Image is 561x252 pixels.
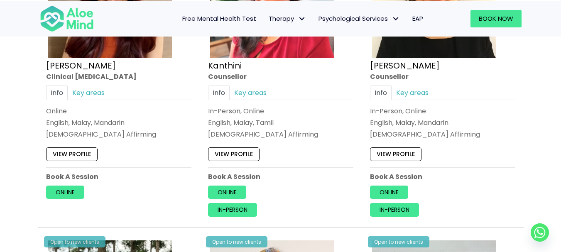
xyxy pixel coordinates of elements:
p: English, Malay, Mandarin [46,118,191,127]
div: In-Person, Online [370,106,515,116]
a: Info [208,86,230,100]
nav: Menu [105,10,429,27]
a: View profile [208,148,260,161]
div: Open to new clients [206,236,267,247]
div: In-Person, Online [208,106,353,116]
a: [PERSON_NAME] [46,60,116,71]
p: Book A Session [370,172,515,181]
img: Aloe mind Logo [40,5,94,32]
a: Free Mental Health Test [176,10,262,27]
a: Online [208,186,246,199]
a: Info [46,86,68,100]
div: Counsellor [370,72,515,81]
div: Counsellor [208,72,353,81]
div: Open to new clients [368,236,429,247]
a: Key areas [230,86,271,100]
span: Therapy [269,14,306,23]
span: Book Now [479,14,513,23]
a: [PERSON_NAME] [370,60,440,71]
div: Open to new clients [44,236,105,247]
span: Free Mental Health Test [182,14,256,23]
div: [DEMOGRAPHIC_DATA] Affirming [208,130,353,139]
a: Key areas [392,86,433,100]
span: Psychological Services: submenu [390,12,402,24]
a: Online [46,186,84,199]
p: English, Malay, Mandarin [370,118,515,127]
a: Info [370,86,392,100]
p: English, Malay, Tamil [208,118,353,127]
div: [DEMOGRAPHIC_DATA] Affirming [46,130,191,139]
a: EAP [406,10,429,27]
div: Online [46,106,191,116]
a: In-person [208,203,257,216]
a: View profile [370,148,421,161]
span: Therapy: submenu [296,12,308,24]
span: EAP [412,14,423,23]
a: Whatsapp [531,223,549,242]
a: TherapyTherapy: submenu [262,10,312,27]
a: View profile [46,148,98,161]
p: Book A Session [46,172,191,181]
p: Book A Session [208,172,353,181]
a: Key areas [68,86,109,100]
div: [DEMOGRAPHIC_DATA] Affirming [370,130,515,139]
a: Kanthini [208,60,242,71]
div: Clinical [MEDICAL_DATA] [46,72,191,81]
a: Online [370,186,408,199]
a: Psychological ServicesPsychological Services: submenu [312,10,406,27]
a: In-person [370,203,419,216]
span: Psychological Services [318,14,400,23]
a: Book Now [470,10,522,27]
